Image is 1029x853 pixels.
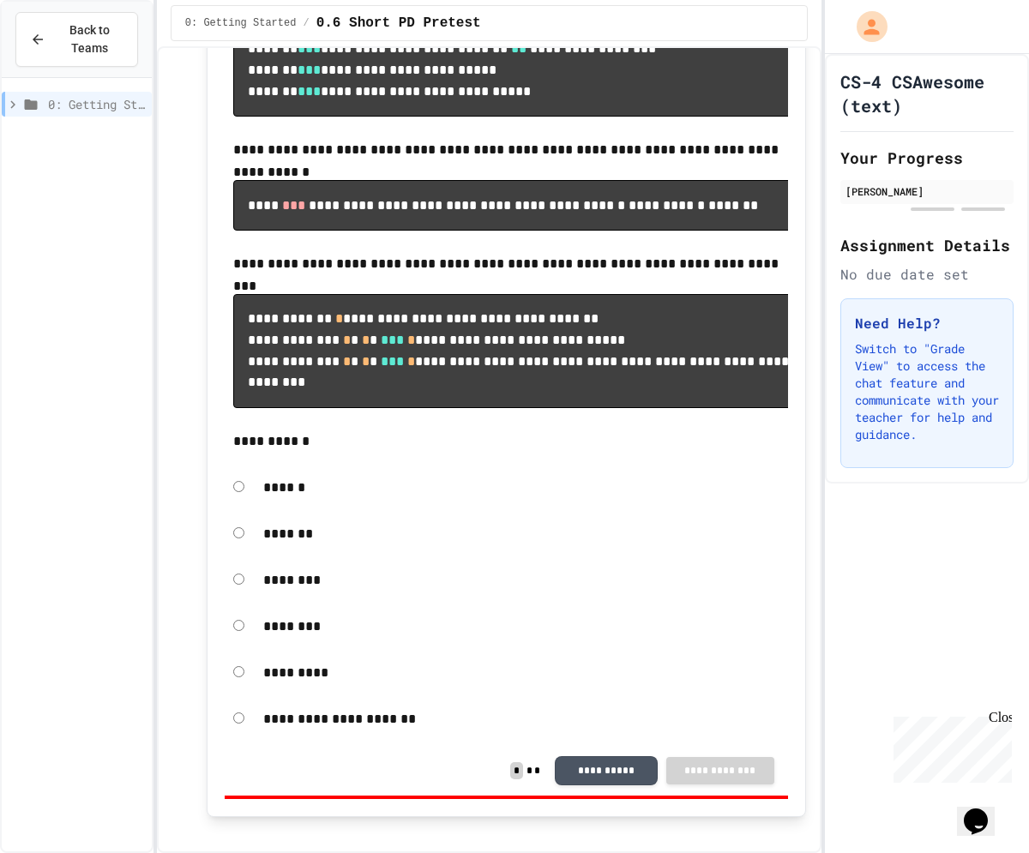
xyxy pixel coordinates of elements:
[48,95,145,113] span: 0: Getting Started
[185,16,297,30] span: 0: Getting Started
[303,16,309,30] span: /
[957,784,1012,836] iframe: chat widget
[840,146,1014,170] h2: Your Progress
[840,264,1014,285] div: No due date set
[887,710,1012,783] iframe: chat widget
[56,21,123,57] span: Back to Teams
[855,340,999,443] p: Switch to "Grade View" to access the chat feature and communicate with your teacher for help and ...
[7,7,118,109] div: Chat with us now!Close
[855,313,999,333] h3: Need Help?
[839,7,892,46] div: My Account
[840,233,1014,257] h2: Assignment Details
[316,13,481,33] span: 0.6 Short PD Pretest
[845,183,1008,199] div: [PERSON_NAME]
[840,69,1014,117] h1: CS-4 CSAwesome (text)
